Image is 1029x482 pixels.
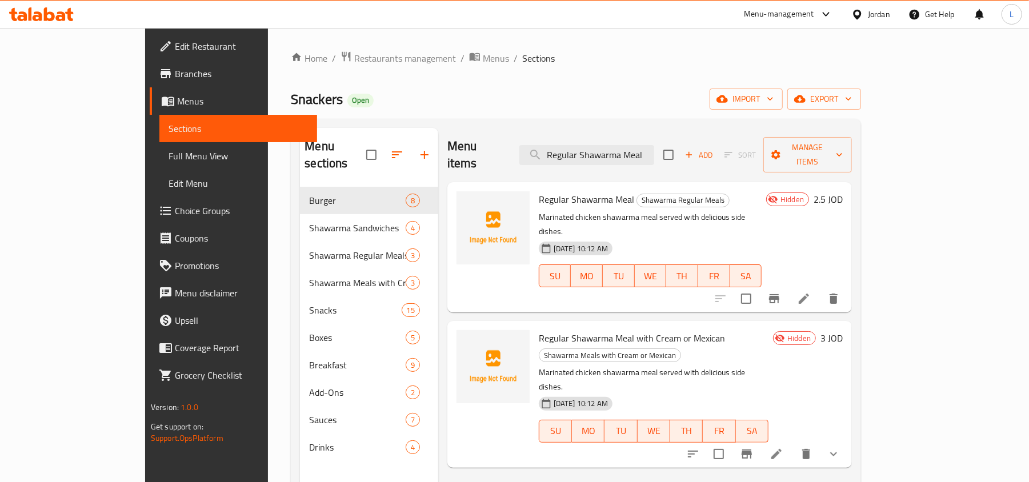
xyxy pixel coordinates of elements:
button: Branch-specific-item [760,285,788,312]
div: Burger8 [300,187,438,214]
button: SA [736,420,768,443]
div: Drinks4 [300,433,438,461]
span: 2 [406,387,419,398]
div: items [406,358,420,372]
span: [DATE] 10:12 AM [549,398,612,409]
button: SA [730,264,762,287]
span: Breakfast [309,358,405,372]
h6: 3 JOD [820,330,843,346]
a: Choice Groups [150,197,317,224]
span: Select to update [707,442,731,466]
span: SA [735,268,758,284]
a: Edit Restaurant [150,33,317,60]
span: 1.0.0 [181,400,198,415]
span: 3 [406,278,419,288]
a: Support.OpsPlatform [151,431,223,445]
button: show more [820,440,847,468]
button: delete [792,440,820,468]
div: Menu-management [744,7,814,21]
span: Menu disclaimer [175,286,308,300]
div: Sauces [309,413,405,427]
div: Add-Ons2 [300,379,438,406]
span: Select to update [734,287,758,311]
img: Regular Shawarma Meal [457,191,530,264]
div: Open [347,94,374,107]
span: TH [675,423,698,439]
span: SU [544,423,567,439]
span: Sections [522,51,555,65]
span: 3 [406,250,419,261]
span: L [1010,8,1014,21]
span: Add item [680,146,717,164]
li: / [332,51,336,65]
div: items [406,413,420,427]
h2: Menu sections [305,138,366,172]
a: Edit menu item [770,447,783,461]
span: Full Menu View [169,149,308,163]
a: Menus [469,51,509,66]
span: SA [740,423,764,439]
span: Coverage Report [175,341,308,355]
div: Boxes [309,331,405,344]
li: / [514,51,518,65]
span: Coupons [175,231,308,245]
div: Shawarma Meals with Cream or Mexican [539,348,681,362]
span: 15 [402,305,419,316]
span: Edit Menu [169,176,308,190]
a: Edit Menu [159,170,317,197]
h2: Menu items [447,138,506,172]
span: 5 [406,332,419,343]
button: WE [635,264,667,287]
button: sort-choices [679,440,707,468]
a: Edit menu item [797,292,811,306]
span: 7 [406,415,419,425]
span: Menus [177,94,308,108]
button: Manage items [763,137,852,172]
div: Boxes5 [300,324,438,351]
div: Add-Ons [309,385,405,399]
div: items [406,331,420,344]
div: items [402,303,420,317]
button: TU [604,420,637,443]
span: Sections [169,122,308,135]
nav: breadcrumb [291,51,861,66]
span: 8 [406,195,419,206]
a: Menus [150,87,317,115]
span: Snacks [309,303,401,317]
input: search [519,145,654,165]
a: Menu disclaimer [150,279,317,307]
span: Select all sections [359,143,383,167]
span: import [719,92,774,106]
span: TU [609,423,632,439]
div: Snacks15 [300,296,438,324]
img: Regular Shawarma Meal with Cream or Mexican [457,330,530,403]
span: Drinks [309,440,405,454]
span: FR [707,423,731,439]
a: Branches [150,60,317,87]
span: Snackers [291,86,343,112]
a: Sections [159,115,317,142]
span: Edit Restaurant [175,39,308,53]
div: Shawarma Regular Meals [636,194,730,207]
button: Add [680,146,717,164]
span: 9 [406,360,419,371]
span: Shawarma Meals with Cream or Mexican [539,349,680,362]
button: SU [539,264,571,287]
span: Shawarma Regular Meals [309,248,405,262]
span: 4 [406,442,419,453]
span: Regular Shawarma Meal with Cream or Mexican [539,330,725,347]
div: Shawarma Meals with Cream or Mexican3 [300,269,438,296]
span: [DATE] 10:12 AM [549,243,612,254]
a: Grocery Checklist [150,361,317,389]
a: Coverage Report [150,334,317,361]
div: Shawarma Regular Meals3 [300,242,438,269]
span: WE [642,423,666,439]
div: items [406,440,420,454]
span: Hidden [783,333,815,344]
div: items [406,276,420,290]
span: Select section first [717,146,763,164]
span: Open [347,95,374,105]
